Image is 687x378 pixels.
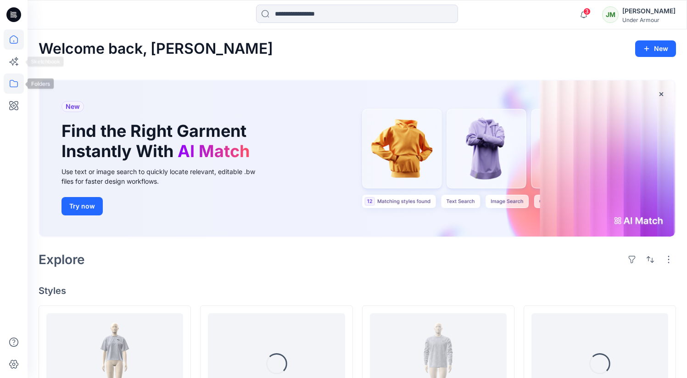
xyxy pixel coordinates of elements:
div: JM [602,6,619,23]
button: Try now [61,197,103,215]
div: Under Armour [622,17,676,23]
span: 3 [583,8,591,15]
button: New [635,40,676,57]
span: New [66,101,80,112]
h2: Explore [39,252,85,267]
span: AI Match [178,141,250,161]
h2: Welcome back, [PERSON_NAME] [39,40,273,57]
h4: Styles [39,285,676,296]
div: Use text or image search to quickly locate relevant, editable .bw files for faster design workflows. [61,167,268,186]
h1: Find the Right Garment Instantly With [61,121,254,161]
div: [PERSON_NAME] [622,6,676,17]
